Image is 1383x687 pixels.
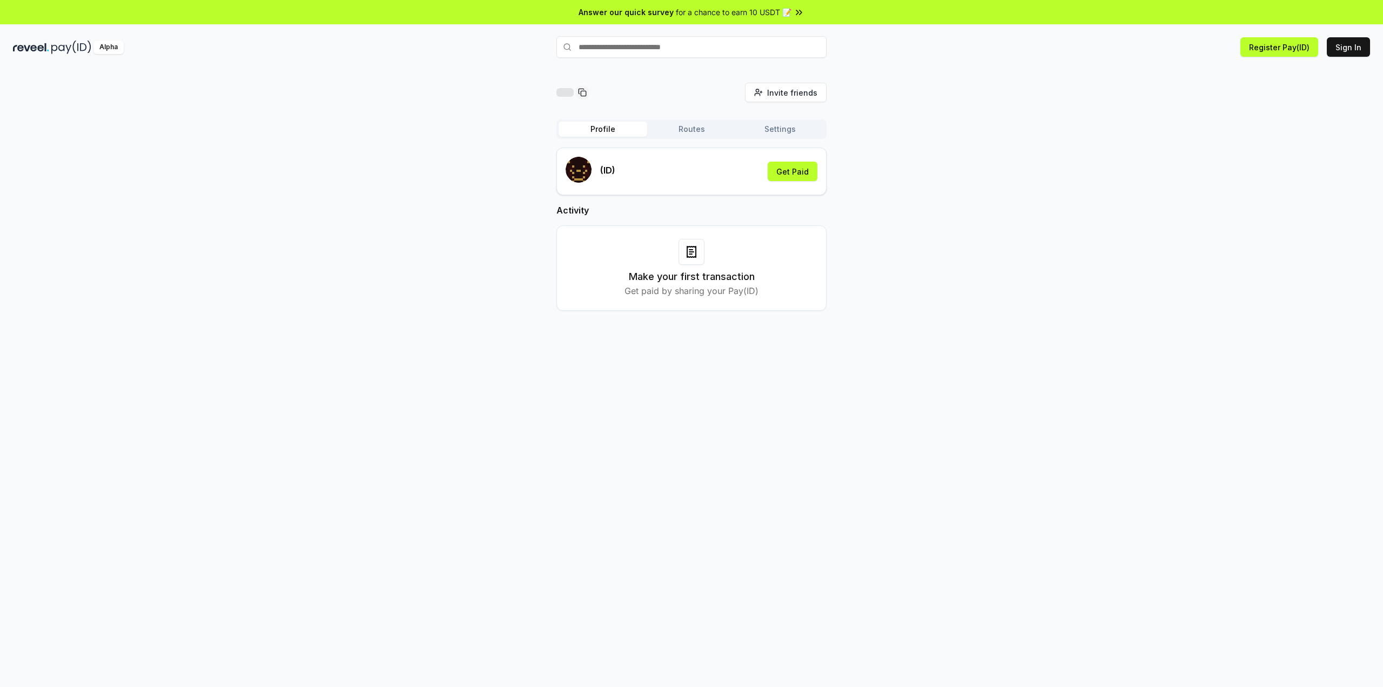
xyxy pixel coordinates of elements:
h3: Make your first transaction [629,269,755,284]
span: Answer our quick survey [579,6,674,18]
button: Register Pay(ID) [1240,37,1318,57]
button: Settings [736,122,824,137]
img: reveel_dark [13,41,49,54]
span: Invite friends [767,87,817,98]
button: Invite friends [745,83,827,102]
button: Profile [559,122,647,137]
button: Get Paid [768,162,817,181]
p: (ID) [600,164,615,177]
button: Routes [647,122,736,137]
h2: Activity [556,204,827,217]
button: Sign In [1327,37,1370,57]
img: pay_id [51,41,91,54]
div: Alpha [93,41,124,54]
span: for a chance to earn 10 USDT 📝 [676,6,791,18]
p: Get paid by sharing your Pay(ID) [625,284,758,297]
